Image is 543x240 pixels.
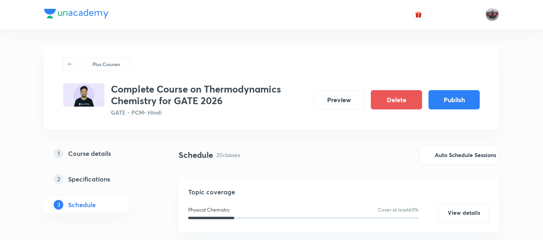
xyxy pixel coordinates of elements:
[371,90,422,109] button: Delete
[378,206,419,214] p: Cover at least 60 %
[412,8,425,21] button: avatar
[54,174,63,184] p: 2
[54,149,63,158] p: 1
[188,187,489,197] h5: Topic coverage
[438,203,489,222] button: View details
[68,149,111,158] h5: Course details
[68,174,110,184] h5: Specifications
[54,200,63,210] p: 3
[68,200,96,210] h5: Schedule
[188,206,229,214] p: Physical Chemistry
[44,9,109,20] a: Company Logo
[111,108,307,117] p: GATE - PCM • Hindi
[44,9,109,18] img: Company Logo
[63,83,105,107] img: 52524763-0CFF-49AD-93D6-8ECA97861F70_plus.png
[419,145,499,165] button: Auto Schedule Sessions
[44,171,153,187] a: 2Specifications
[216,151,240,159] p: 20 classes
[313,90,364,109] button: Preview
[179,149,213,161] h4: Schedule
[111,83,307,107] h3: Complete Course on Thermodynamics Chemistry for GATE 2026
[93,61,120,68] p: Plus Courses
[415,11,422,18] img: avatar
[485,8,499,21] img: amirhussain Hussain
[44,145,153,161] a: 1Course details
[422,150,432,160] img: google
[428,90,480,109] button: Publish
